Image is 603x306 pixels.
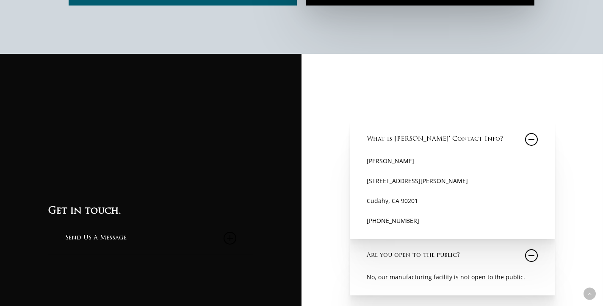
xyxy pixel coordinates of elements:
[367,175,538,195] p: [STREET_ADDRESS][PERSON_NAME]
[367,272,538,283] p: No, our manufacturing facility is not open to the public.
[584,288,596,300] a: Back to top
[367,195,538,215] p: Cudahy, CA 90201
[367,123,538,156] a: What is [PERSON_NAME]' Contact Info?
[367,239,538,272] a: Are you open to the public?
[65,222,236,254] a: Send Us A Message
[350,102,439,113] a: Call [PHONE_NUMBER]
[367,156,538,175] p: [PERSON_NAME]
[48,204,253,219] h3: Get in touch.
[367,215,538,226] p: [PHONE_NUMBER]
